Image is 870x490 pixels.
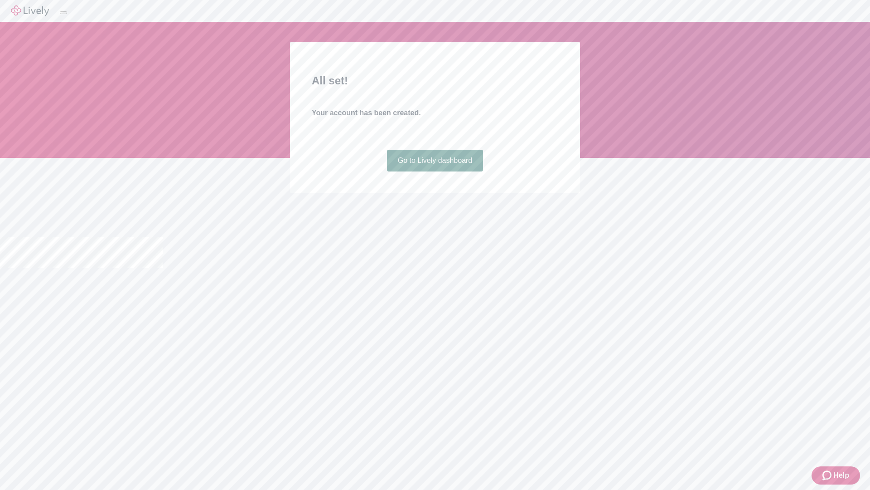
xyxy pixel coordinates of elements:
[312,108,558,118] h4: Your account has been created.
[833,470,849,481] span: Help
[387,150,483,171] a: Go to Lively dashboard
[812,466,860,485] button: Zendesk support iconHelp
[822,470,833,481] svg: Zendesk support icon
[11,5,49,16] img: Lively
[312,73,558,89] h2: All set!
[60,11,67,14] button: Log out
